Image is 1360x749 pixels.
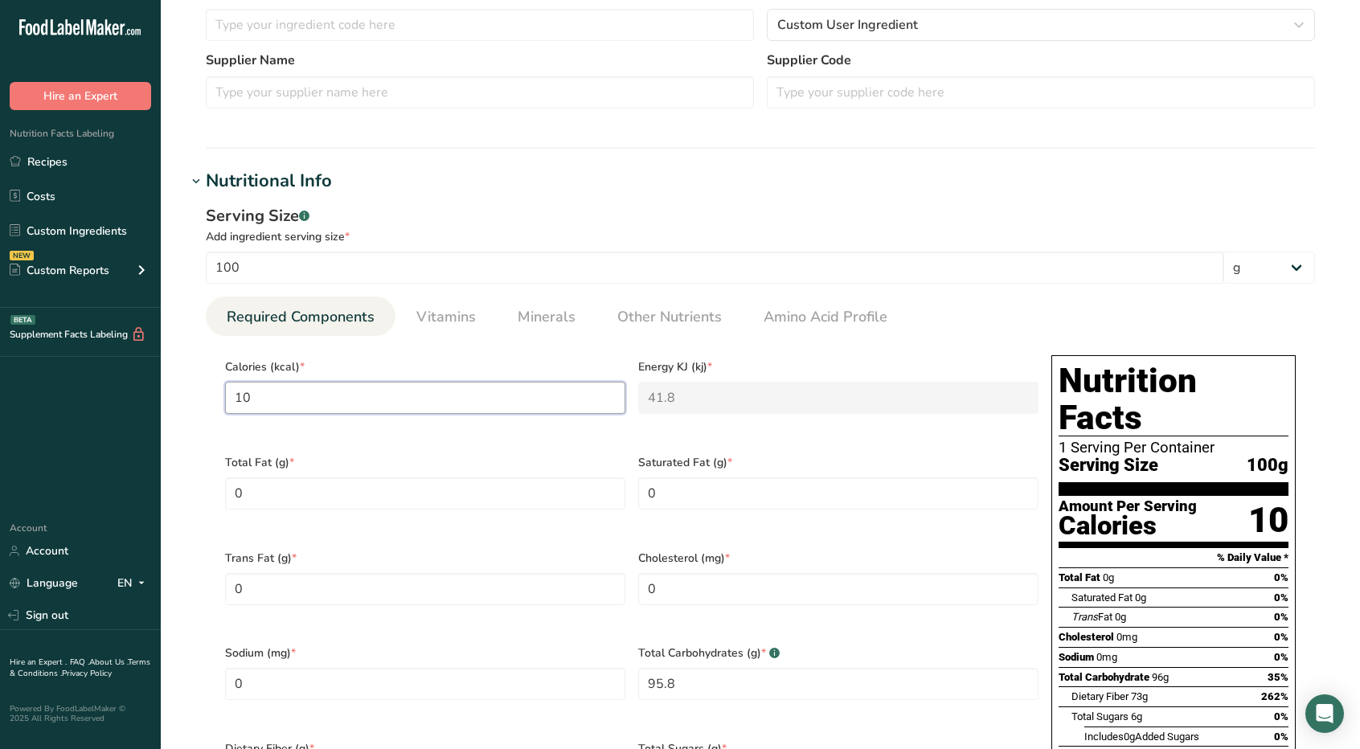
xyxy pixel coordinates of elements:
input: Type your supplier name here [206,76,754,108]
span: Calories (kcal) [225,358,625,375]
div: Powered By FoodLabelMaker © 2025 All Rights Reserved [10,704,151,723]
span: Cholesterol [1059,631,1114,643]
div: 1 Serving Per Container [1059,440,1288,456]
span: 73g [1131,690,1148,702]
span: Trans Fat (g) [225,550,625,567]
span: 100g [1247,456,1288,476]
span: Amino Acid Profile [764,306,887,328]
h1: Nutrition Facts [1059,362,1288,436]
span: Total Sugars [1071,710,1129,722]
span: Total Carbohydrate [1059,671,1149,683]
i: Trans [1071,611,1098,623]
span: 0g [1124,731,1135,743]
a: FAQ . [70,657,89,668]
span: 0mg [1116,631,1137,643]
span: Dietary Fiber [1071,690,1129,702]
span: 0mg [1096,651,1117,663]
span: Required Components [227,306,375,328]
span: Fat [1071,611,1112,623]
div: 10 [1248,499,1288,542]
span: Total Fat [1059,571,1100,583]
div: Open Intercom Messenger [1305,694,1344,733]
button: Hire an Expert [10,82,151,110]
span: Saturated Fat (g) [638,454,1038,471]
span: 6g [1131,710,1142,722]
span: 0% [1274,731,1288,743]
span: 0% [1274,631,1288,643]
input: Type your serving size here [206,252,1223,284]
div: BETA [10,315,35,325]
span: Cholesterol (mg) [638,550,1038,567]
span: 262% [1261,690,1288,702]
input: Type your ingredient code here [206,9,754,41]
span: Total Carbohydrates (g) [638,645,1038,661]
div: Amount Per Serving [1059,499,1197,514]
a: Hire an Expert . [10,657,67,668]
section: % Daily Value * [1059,548,1288,567]
span: 0g [1115,611,1126,623]
div: Nutritional Info [206,168,332,194]
span: 0% [1274,591,1288,604]
span: Total Fat (g) [225,454,625,471]
label: Supplier Name [206,51,754,70]
span: Custom User Ingredient [777,15,918,35]
span: 0g [1135,591,1146,604]
span: 0% [1274,571,1288,583]
span: Energy KJ (kj) [638,358,1038,375]
span: Vitamins [416,306,476,328]
span: 35% [1268,671,1288,683]
label: Supplier Code [767,51,1315,70]
div: NEW [10,251,34,260]
span: Serving Size [1059,456,1158,476]
div: Add ingredient serving size [206,228,1315,245]
span: 96g [1152,671,1169,683]
div: Serving Size [206,204,1315,228]
button: Custom User Ingredient [767,9,1315,41]
span: 0% [1274,611,1288,623]
a: Terms & Conditions . [10,657,150,679]
span: Saturated Fat [1071,591,1133,604]
a: Language [10,569,78,597]
span: Minerals [518,306,576,328]
span: Sodium [1059,651,1094,663]
div: EN [117,574,151,593]
div: Custom Reports [10,262,109,279]
span: 0g [1103,571,1114,583]
div: Calories [1059,514,1197,538]
span: Other Nutrients [617,306,722,328]
span: 0% [1274,651,1288,663]
a: Privacy Policy [62,668,112,679]
span: 0% [1274,710,1288,722]
span: Includes Added Sugars [1084,731,1199,743]
a: About Us . [89,657,128,668]
span: Sodium (mg) [225,645,625,661]
input: Type your supplier code here [767,76,1315,108]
